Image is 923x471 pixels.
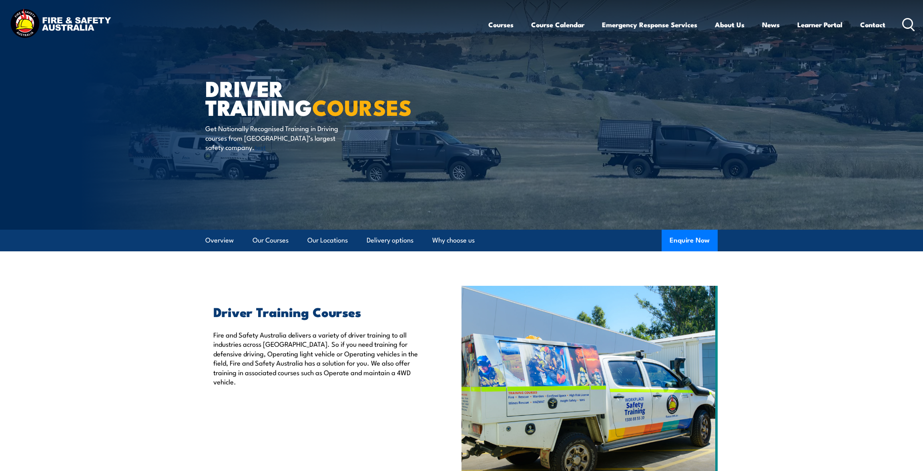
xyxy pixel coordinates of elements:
a: Delivery options [367,230,413,251]
a: Why choose us [432,230,475,251]
a: Course Calendar [531,14,584,35]
h2: Driver Training Courses [213,306,425,317]
h1: Driver Training [205,79,403,116]
a: Courses [488,14,514,35]
strong: COURSES [312,90,412,123]
a: Emergency Response Services [602,14,697,35]
a: Overview [205,230,234,251]
p: Get Nationally Recognised Training in Driving courses from [GEOGRAPHIC_DATA]’s largest safety com... [205,123,351,152]
a: test [255,142,266,152]
a: Contact [860,14,885,35]
button: Enquire Now [662,230,718,251]
a: News [762,14,780,35]
p: Fire and Safety Australia delivers a variety of driver training to all industries across [GEOGRAP... [213,330,425,386]
a: About Us [715,14,744,35]
a: Our Courses [253,230,289,251]
a: Our Locations [307,230,348,251]
a: Learner Portal [797,14,843,35]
